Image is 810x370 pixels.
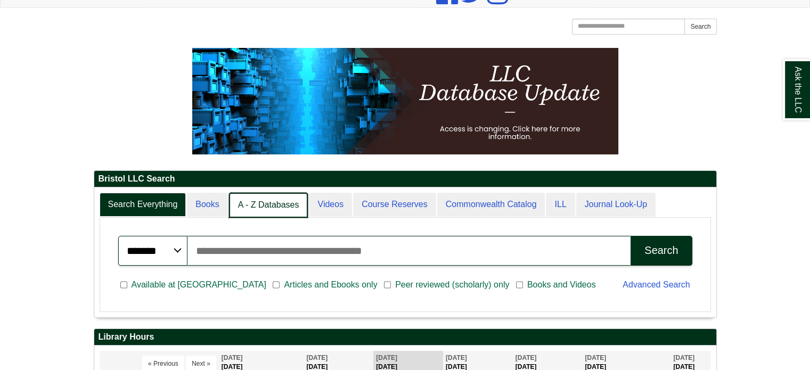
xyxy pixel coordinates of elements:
img: HTML tutorial [192,48,618,154]
a: Books [187,193,227,217]
a: ILL [546,193,575,217]
a: Search Everything [100,193,186,217]
span: Peer reviewed (scholarly) only [391,278,513,291]
span: Articles and Ebooks only [280,278,381,291]
span: [DATE] [673,354,694,361]
span: [DATE] [306,354,328,361]
a: Videos [309,193,352,217]
span: [DATE] [222,354,243,361]
h2: Bristol LLC Search [94,171,716,187]
input: Books and Videos [516,280,523,290]
button: Search [631,236,692,266]
span: Available at [GEOGRAPHIC_DATA] [127,278,271,291]
a: Journal Look-Up [576,193,656,217]
a: Commonwealth Catalog [437,193,545,217]
a: Advanced Search [623,280,690,289]
span: [DATE] [516,354,537,361]
a: A - Z Databases [229,193,308,218]
span: [DATE] [446,354,467,361]
div: Search [644,244,678,257]
span: [DATE] [376,354,397,361]
h2: Library Hours [94,329,716,346]
input: Available at [GEOGRAPHIC_DATA] [120,280,127,290]
input: Articles and Ebooks only [273,280,280,290]
span: [DATE] [585,354,606,361]
span: Books and Videos [523,278,600,291]
button: Search [684,19,716,35]
a: Course Reserves [353,193,436,217]
input: Peer reviewed (scholarly) only [384,280,391,290]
